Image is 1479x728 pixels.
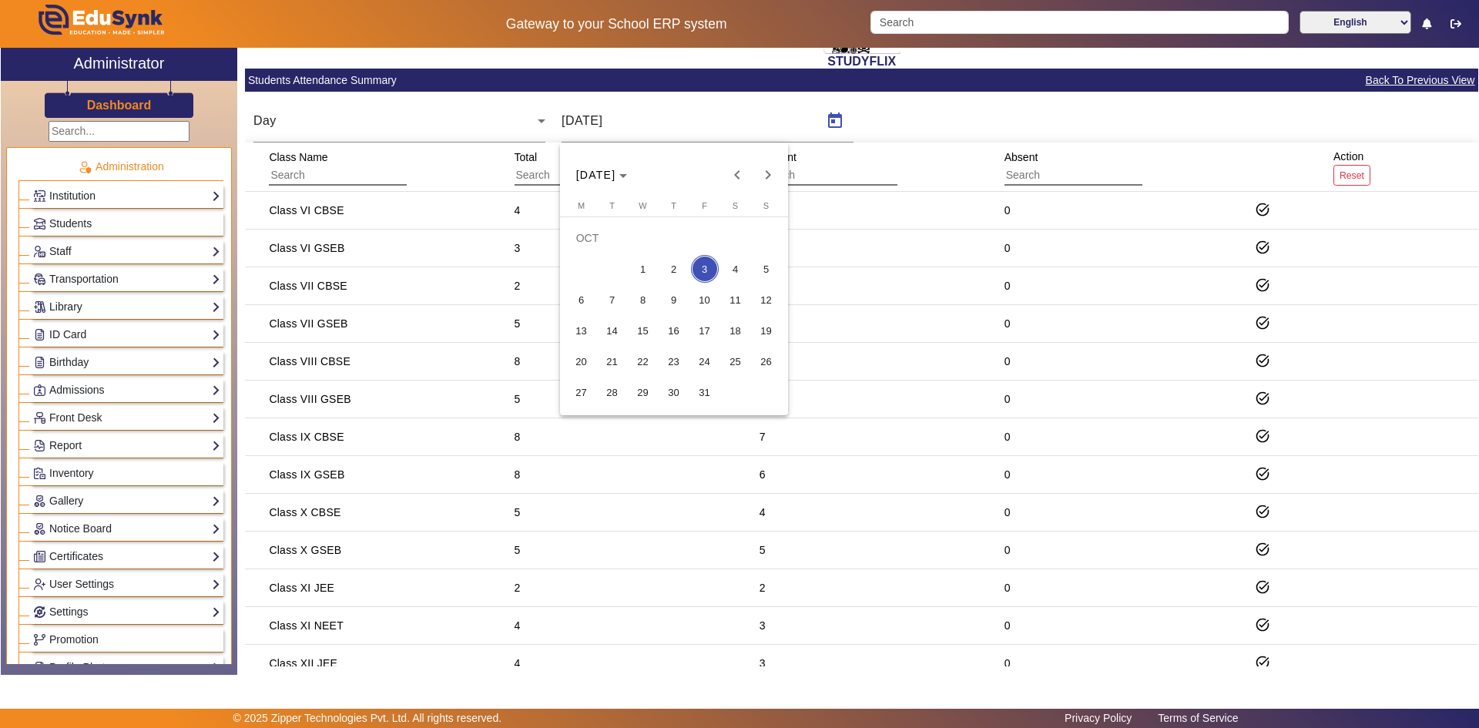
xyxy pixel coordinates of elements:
button: 11 October 2025 [720,284,751,315]
button: 31 October 2025 [689,377,720,408]
span: 4 [722,255,750,283]
button: 22 October 2025 [628,346,659,377]
span: 26 [753,347,780,375]
span: 6 [568,286,595,314]
span: 14 [599,317,626,344]
button: Previous month [722,159,753,190]
td: OCT [566,223,782,253]
button: 3 October 2025 [689,253,720,284]
button: 30 October 2025 [659,377,689,408]
button: 8 October 2025 [628,284,659,315]
span: 27 [568,378,595,406]
span: 18 [722,317,750,344]
button: 29 October 2025 [628,377,659,408]
button: 2 October 2025 [659,253,689,284]
span: 25 [722,347,750,375]
button: 12 October 2025 [751,284,782,315]
span: T [609,201,615,210]
span: 22 [629,347,657,375]
span: 5 [753,255,780,283]
button: 1 October 2025 [628,253,659,284]
button: 10 October 2025 [689,284,720,315]
span: 29 [629,378,657,406]
button: 20 October 2025 [566,346,597,377]
span: 19 [753,317,780,344]
button: 4 October 2025 [720,253,751,284]
span: [DATE] [576,169,616,181]
button: 27 October 2025 [566,377,597,408]
span: S [763,201,769,210]
span: 2 [660,255,688,283]
button: Next month [753,159,783,190]
button: 17 October 2025 [689,315,720,346]
span: 9 [660,286,688,314]
button: 16 October 2025 [659,315,689,346]
button: 9 October 2025 [659,284,689,315]
span: 8 [629,286,657,314]
span: 30 [660,378,688,406]
button: 23 October 2025 [659,346,689,377]
button: 26 October 2025 [751,346,782,377]
span: 15 [629,317,657,344]
span: 23 [660,347,688,375]
span: 12 [753,286,780,314]
span: 24 [691,347,719,375]
span: 7 [599,286,626,314]
button: 15 October 2025 [628,315,659,346]
span: 1 [629,255,657,283]
button: 24 October 2025 [689,346,720,377]
span: 3 [691,255,719,283]
span: 13 [568,317,595,344]
span: S [733,201,738,210]
button: 5 October 2025 [751,253,782,284]
button: 25 October 2025 [720,346,751,377]
span: 10 [691,286,719,314]
span: 21 [599,347,626,375]
button: 6 October 2025 [566,284,597,315]
span: 20 [568,347,595,375]
button: 14 October 2025 [597,315,628,346]
button: 28 October 2025 [597,377,628,408]
span: 16 [660,317,688,344]
button: 18 October 2025 [720,315,751,346]
button: 21 October 2025 [597,346,628,377]
button: Choose month and year [570,161,634,189]
span: 11 [722,286,750,314]
button: 13 October 2025 [566,315,597,346]
span: 17 [691,317,719,344]
span: W [639,201,646,210]
span: 28 [599,378,626,406]
span: 31 [691,378,719,406]
button: 7 October 2025 [597,284,628,315]
span: M [578,201,585,210]
span: T [671,201,676,210]
span: F [702,201,707,210]
button: 19 October 2025 [751,315,782,346]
